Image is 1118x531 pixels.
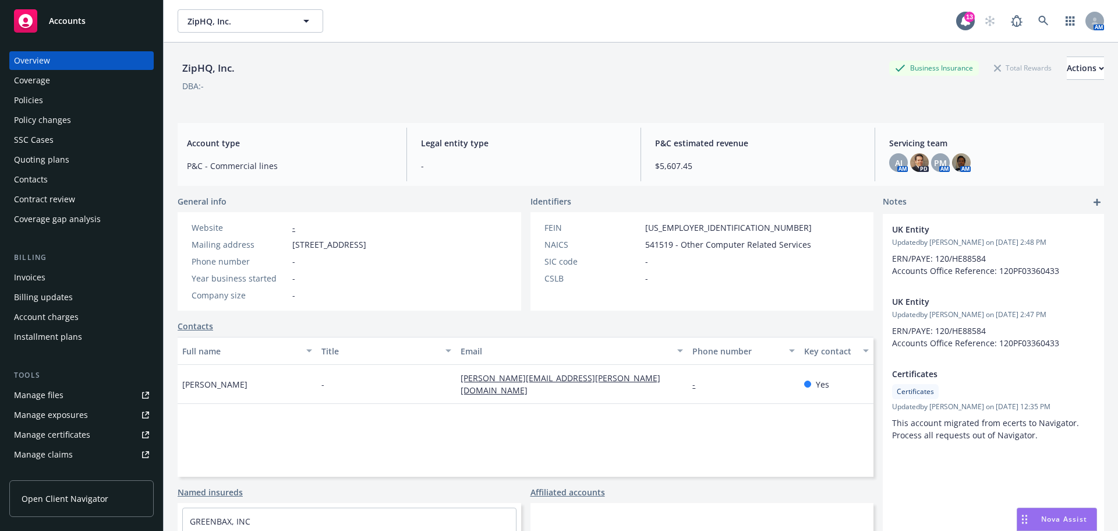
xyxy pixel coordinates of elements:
img: photo [910,153,929,172]
a: Billing updates [9,288,154,307]
span: Yes [816,378,829,391]
div: ZipHQ, Inc. [178,61,239,76]
span: - [292,255,295,268]
a: Overview [9,51,154,70]
span: ZipHQ, Inc. [187,15,288,27]
span: Accounts [49,16,86,26]
span: UK Entity [892,296,1064,308]
div: NAICS [544,238,641,251]
button: Nova Assist [1017,508,1097,531]
div: Company size [192,289,288,301]
span: Account type [187,137,392,149]
span: $5,607.45 [655,160,861,172]
span: - [421,160,627,172]
div: Contacts [14,170,48,189]
span: [STREET_ADDRESS] [292,238,366,251]
div: Manage exposures [14,406,88,424]
a: Coverage gap analysis [9,210,154,228]
a: Manage files [9,386,154,405]
button: Title [317,337,456,365]
span: - [645,272,648,284]
div: Website [192,221,288,234]
span: P&C estimated revenue [655,137,861,149]
div: Tools [9,370,154,381]
a: - [292,222,295,233]
a: Manage BORs [9,465,154,484]
a: Start snowing [978,9,1002,33]
a: Quoting plans [9,150,154,169]
div: UK EntityUpdatedby [PERSON_NAME] on [DATE] 2:48 PMERN/PAYE: 120/HE88584 Accounts Office Reference... [883,214,1104,286]
span: Certificates [892,368,1064,380]
span: Certificates [897,386,934,397]
a: Manage claims [9,445,154,464]
span: Servicing team [889,137,1095,149]
div: Contract review [14,190,75,209]
div: SIC code [544,255,641,268]
a: Installment plans [9,328,154,346]
span: Nova Assist [1041,514,1087,524]
span: Legal entity type [421,137,627,149]
div: UK EntityUpdatedby [PERSON_NAME] on [DATE] 2:47 PMERN/PAYE: 120/HE88584 Accounts Office Reference... [883,286,1104,358]
div: CertificatesCertificatesUpdatedby [PERSON_NAME] on [DATE] 12:35 PMThis account migrated from ecer... [883,358,1104,451]
div: Year business started [192,272,288,284]
div: Quoting plans [14,150,69,169]
div: DBA: - [182,80,204,92]
div: Manage claims [14,445,73,464]
button: Full name [178,337,317,365]
a: Search [1032,9,1055,33]
span: Updated by [PERSON_NAME] on [DATE] 2:47 PM [892,310,1095,320]
a: Contacts [178,320,213,332]
div: Account charges [14,308,79,326]
div: Installment plans [14,328,82,346]
div: Total Rewards [988,61,1057,75]
div: Billing [9,252,154,263]
div: CSLB [544,272,641,284]
a: Invoices [9,268,154,287]
div: Phone number [192,255,288,268]
div: Manage certificates [14,425,90,444]
button: ZipHQ, Inc. [178,9,323,33]
div: Full name [182,345,299,357]
div: SSC Cases [14,131,54,149]
div: Title [321,345,438,357]
span: [US_EMPLOYER_IDENTIFICATION_NUMBER] [645,221,812,234]
span: - [292,272,295,284]
div: Overview [14,51,50,70]
span: AJ [895,157,903,169]
div: Policies [14,91,43,110]
p: ERN/PAYE: 120/HE88584 Accounts Office Reference: 120PF03360433 [892,252,1095,277]
a: - [692,379,705,390]
a: Manage certificates [9,425,154,444]
div: Email [461,345,670,357]
a: Accounts [9,5,154,37]
a: [PERSON_NAME][EMAIL_ADDRESS][PERSON_NAME][DOMAIN_NAME] [461,372,660,396]
button: Phone number [688,337,799,365]
span: General info [178,195,227,208]
span: - [292,289,295,301]
span: PM [934,157,947,169]
div: Billing updates [14,288,73,307]
a: GREENBAX, INC [190,516,250,527]
div: Coverage gap analysis [14,210,101,228]
span: [PERSON_NAME] [182,378,247,391]
a: Report a Bug [1005,9,1028,33]
a: Coverage [9,71,154,90]
span: UK Entity [892,223,1064,235]
a: SSC Cases [9,131,154,149]
div: Invoices [14,268,45,287]
div: Actions [1067,57,1104,79]
div: Coverage [14,71,50,90]
div: Phone number [692,345,781,357]
div: FEIN [544,221,641,234]
span: Identifiers [530,195,571,208]
div: Manage files [14,386,63,405]
a: Affiliated accounts [530,486,605,498]
a: Contract review [9,190,154,209]
a: add [1090,195,1104,209]
div: Drag to move [1017,508,1032,530]
a: Account charges [9,308,154,326]
p: ERN/PAYE: 120/HE88584 Accounts Office Reference: 120PF03360433 [892,325,1095,349]
div: Policy changes [14,111,71,129]
span: Manage exposures [9,406,154,424]
button: Actions [1067,57,1104,80]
